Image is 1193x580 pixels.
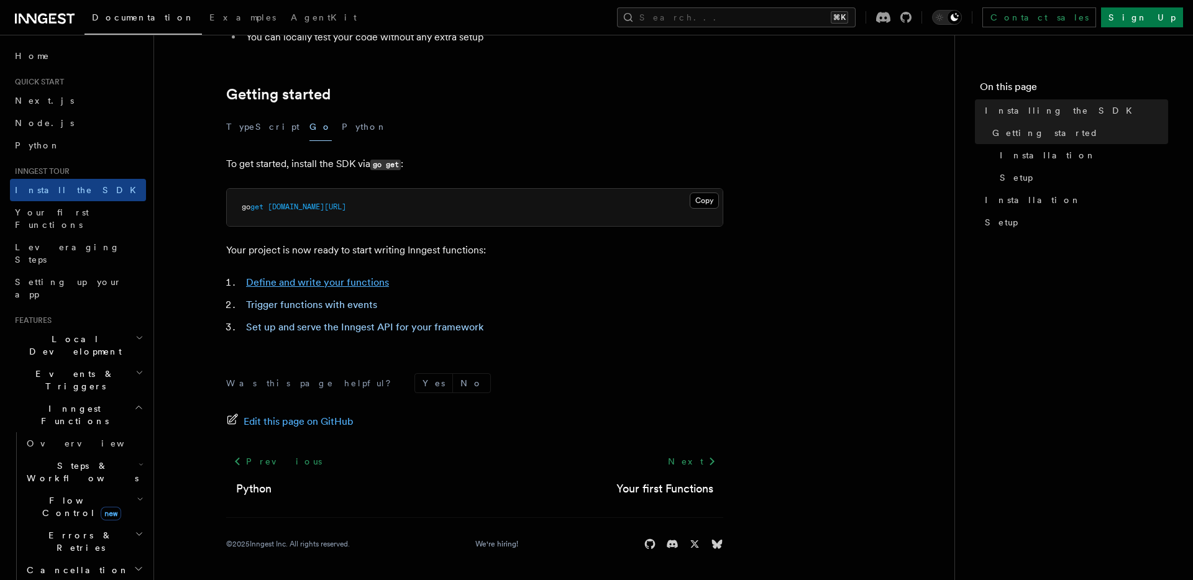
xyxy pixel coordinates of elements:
[987,122,1168,144] a: Getting started
[985,104,1140,117] span: Installing the SDK
[995,144,1168,166] a: Installation
[1000,149,1096,161] span: Installation
[244,413,354,430] span: Edit this page on GitHub
[932,10,962,25] button: Toggle dark mode
[250,202,263,211] span: get
[15,50,50,62] span: Home
[10,236,146,271] a: Leveraging Steps
[226,413,354,430] a: Edit this page on GitHub
[992,127,1099,139] span: Getting started
[15,185,144,195] span: Install the SDK
[10,179,146,201] a: Install the SDK
[268,202,346,211] span: [DOMAIN_NAME][URL]
[985,216,1018,229] span: Setup
[10,112,146,134] a: Node.js
[10,77,64,87] span: Quick start
[22,432,146,455] a: Overview
[617,7,856,27] button: Search...⌘K
[980,79,1168,99] h4: On this page
[27,438,155,448] span: Overview
[995,166,1168,189] a: Setup
[226,86,331,103] a: Getting started
[22,564,129,576] span: Cancellation
[980,189,1168,211] a: Installation
[236,480,272,497] a: Python
[246,321,483,333] a: Set up and serve the Inngest API for your framework
[22,524,146,559] button: Errors & Retries
[10,89,146,112] a: Next.js
[10,402,134,427] span: Inngest Functions
[831,11,848,24] kbd: ⌘K
[226,377,400,389] p: Was this page helpful?
[10,328,146,363] button: Local Development
[22,494,137,519] span: Flow Control
[980,99,1168,122] a: Installing the SDK
[283,4,364,34] a: AgentKit
[10,315,52,325] span: Features
[242,29,723,46] li: You can locally test your code without any extra setup
[10,201,146,236] a: Your first Functions
[15,242,120,265] span: Leveraging Steps
[10,397,146,432] button: Inngest Functions
[690,193,719,209] button: Copy
[15,207,89,230] span: Your first Functions
[453,374,490,392] button: No
[10,45,146,67] a: Home
[1000,171,1033,184] span: Setup
[209,12,276,22] span: Examples
[415,374,452,392] button: Yes
[616,480,713,497] a: Your first Functions
[85,4,202,35] a: Documentation
[10,271,146,306] a: Setting up your app
[101,507,121,520] span: new
[1101,7,1183,27] a: Sign Up
[10,333,135,358] span: Local Development
[342,113,387,141] button: Python
[980,211,1168,233] a: Setup
[10,166,70,176] span: Inngest tour
[660,450,723,473] a: Next
[242,202,250,211] span: go
[982,7,1096,27] a: Contact sales
[226,113,299,141] button: TypeScript
[226,155,723,173] p: To get started, install the SDK via :
[10,368,135,392] span: Events & Triggers
[15,118,74,128] span: Node.js
[475,539,518,549] a: We're hiring!
[22,460,139,484] span: Steps & Workflows
[246,276,389,288] a: Define and write your functions
[246,299,377,310] a: Trigger functions with events
[10,134,146,156] a: Python
[202,4,283,34] a: Examples
[22,529,135,554] span: Errors & Retries
[370,160,401,170] code: go get
[226,242,723,259] p: Your project is now ready to start writing Inngest functions:
[15,140,60,150] span: Python
[309,113,332,141] button: Go
[22,455,146,489] button: Steps & Workflows
[10,363,146,397] button: Events & Triggers
[291,12,357,22] span: AgentKit
[22,489,146,524] button: Flow Controlnew
[226,450,329,473] a: Previous
[92,12,194,22] span: Documentation
[226,539,350,549] div: © 2025 Inngest Inc. All rights reserved.
[985,194,1081,206] span: Installation
[15,96,74,106] span: Next.js
[15,277,122,299] span: Setting up your app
